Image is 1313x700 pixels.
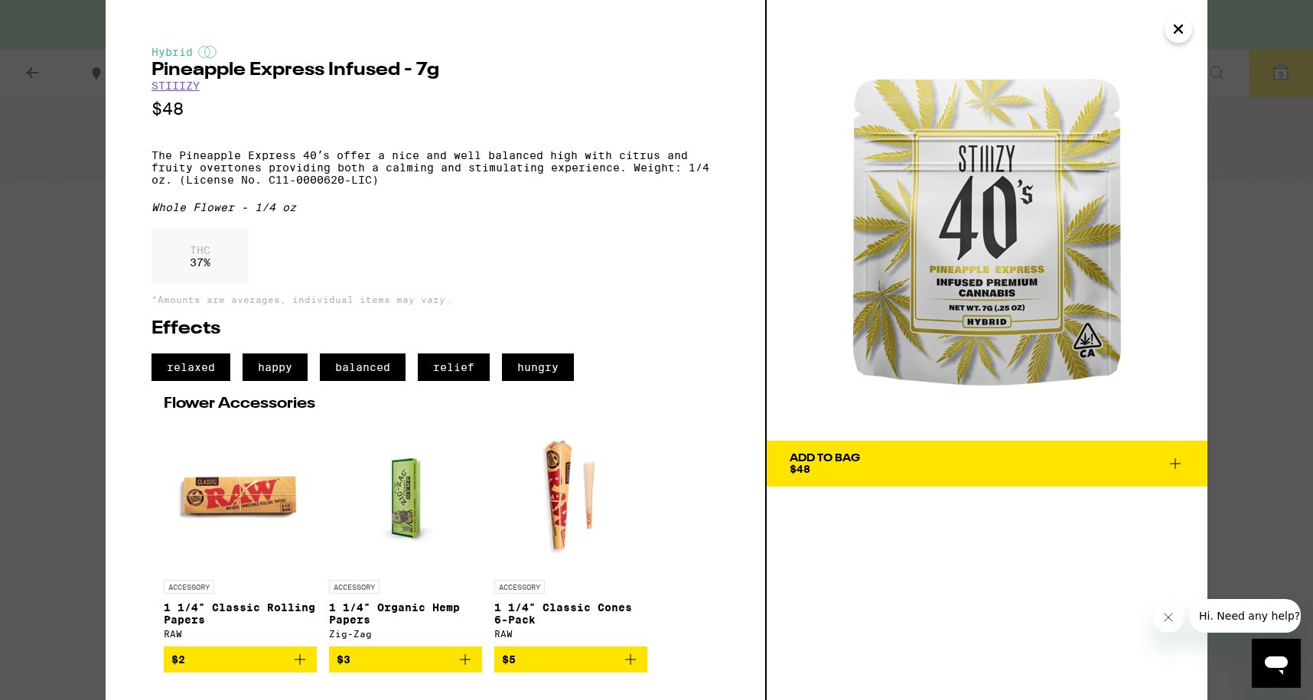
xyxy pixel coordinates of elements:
div: RAW [494,629,647,639]
img: hybridColor.svg [198,46,217,58]
iframe: Message from company [1190,599,1301,633]
p: ACCESSORY [329,580,380,594]
p: 1 1/4" Classic Rolling Papers [164,601,317,626]
p: *Amounts are averages, individual items may vary. [151,295,719,304]
a: Open page for 1 1/4" Organic Hemp Papers from Zig-Zag [329,419,482,646]
h2: Effects [151,320,719,338]
a: STIIIZY [151,80,200,92]
span: balanced [320,353,406,381]
span: $48 [790,463,810,475]
p: ACCESSORY [164,580,214,594]
span: relaxed [151,353,230,381]
span: $5 [502,653,516,666]
img: RAW - 1 1/4" Classic Rolling Papers [164,419,317,572]
button: Close [1165,15,1192,43]
div: Add To Bag [790,453,860,464]
div: 37 % [151,229,249,284]
p: 1 1/4" Classic Cones 6-Pack [494,601,647,626]
button: Add to bag [164,646,317,672]
button: Add to bag [329,646,482,672]
span: $3 [337,653,350,666]
img: RAW - 1 1/4" Classic Cones 6-Pack [494,419,647,572]
div: RAW [164,629,317,639]
span: happy [243,353,308,381]
h2: Pineapple Express Infused - 7g [151,61,719,80]
span: $2 [171,653,185,666]
div: Whole Flower - 1/4 oz [151,201,719,213]
p: THC [190,244,210,256]
span: relief [418,353,490,381]
iframe: Button to launch messaging window [1252,639,1301,688]
iframe: Close message [1153,602,1184,633]
h2: Flower Accessories [164,396,707,412]
button: Add to bag [494,646,647,672]
img: Zig-Zag - 1 1/4" Organic Hemp Papers [329,419,482,572]
a: Open page for 1 1/4" Classic Rolling Papers from RAW [164,419,317,646]
a: Open page for 1 1/4" Classic Cones 6-Pack from RAW [494,419,647,646]
p: The Pineapple Express 40ʼs offer a nice and well balanced high with citrus and fruity overtones p... [151,149,719,186]
button: Add To Bag$48 [767,441,1207,487]
p: 1 1/4" Organic Hemp Papers [329,601,482,626]
span: hungry [502,353,574,381]
p: ACCESSORY [494,580,545,594]
div: Zig-Zag [329,629,482,639]
p: $48 [151,99,719,119]
div: Hybrid [151,46,719,58]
